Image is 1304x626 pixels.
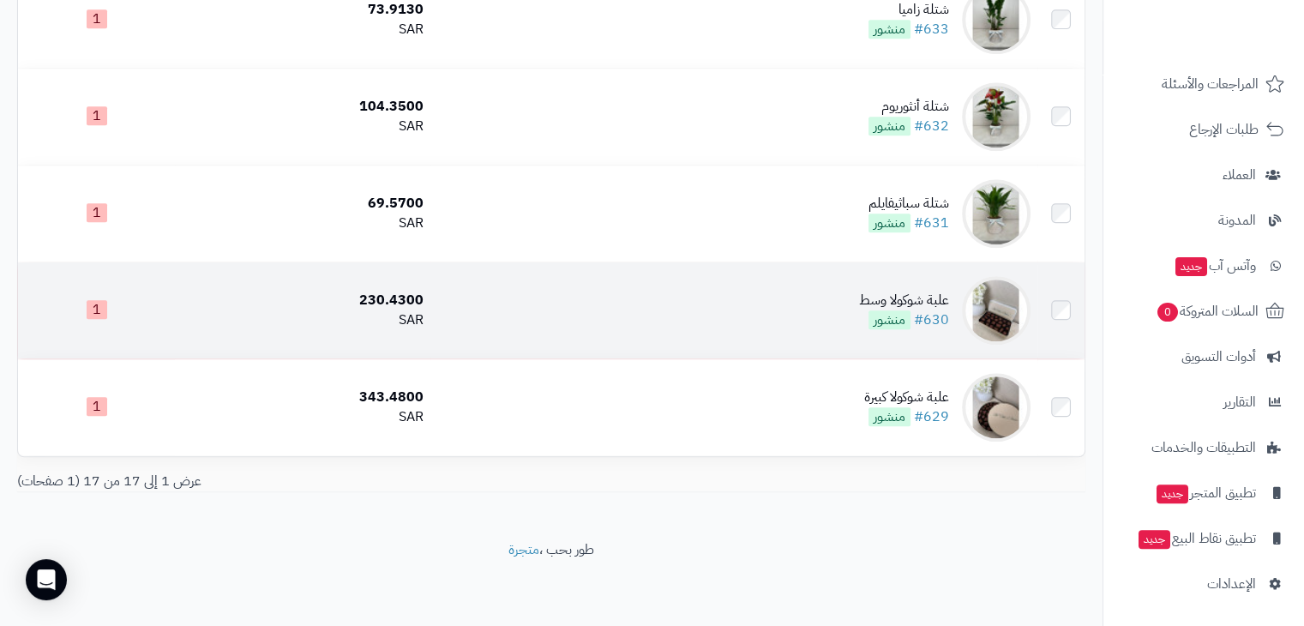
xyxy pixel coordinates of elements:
a: العملاء [1114,154,1294,196]
a: المدونة [1114,200,1294,241]
div: Open Intercom Messenger [26,559,67,600]
div: 343.4800 [182,388,424,407]
img: علبة شوكولا كبيرة [962,373,1031,442]
span: 1 [87,300,107,319]
a: المراجعات والأسئلة [1114,63,1294,105]
div: علبة شوكولا كبيرة [864,388,949,407]
span: المراجعات والأسئلة [1162,72,1259,96]
span: التقارير [1223,390,1256,414]
a: أدوات التسويق [1114,336,1294,377]
span: 1 [87,106,107,125]
span: 1 [87,9,107,28]
span: 1 [87,203,107,222]
a: التطبيقات والخدمات [1114,427,1294,468]
span: تطبيق المتجر [1155,481,1256,505]
span: منشور [868,20,910,39]
span: جديد [1157,485,1188,503]
span: تطبيق نقاط البيع [1137,527,1256,551]
a: #632 [914,116,949,136]
span: 0 [1157,302,1179,322]
a: متجرة [508,539,539,560]
img: logo-2.png [1187,13,1288,49]
div: SAR [182,214,424,233]
span: جديد [1175,257,1207,276]
a: #629 [914,406,949,427]
span: العملاء [1223,163,1256,187]
div: SAR [182,310,424,330]
a: #633 [914,19,949,39]
a: السلات المتروكة0 [1114,291,1294,332]
div: SAR [182,20,424,39]
span: منشور [868,407,910,426]
span: منشور [868,310,910,329]
span: التطبيقات والخدمات [1151,436,1256,460]
a: الإعدادات [1114,563,1294,605]
span: منشور [868,117,910,135]
div: SAR [182,117,424,136]
img: شتلة أنثوريوم [962,82,1031,151]
span: السلات المتروكة [1156,299,1259,323]
span: وآتس آب [1174,254,1256,278]
a: تطبيق نقاط البيعجديد [1114,518,1294,559]
a: وآتس آبجديد [1114,245,1294,286]
a: طلبات الإرجاع [1114,109,1294,150]
span: جديد [1139,530,1170,549]
div: 69.5700 [182,194,424,214]
span: 1 [87,397,107,416]
a: التقارير [1114,382,1294,423]
div: علبة شوكولا وسط [859,291,949,310]
a: تطبيق المتجرجديد [1114,473,1294,514]
span: منشور [868,214,910,232]
div: 104.3500 [182,97,424,117]
span: الإعدادات [1207,572,1256,596]
div: عرض 1 إلى 17 من 17 (1 صفحات) [4,472,551,491]
span: أدوات التسويق [1181,345,1256,369]
span: طلبات الإرجاع [1189,117,1259,141]
div: 230.4300 [182,291,424,310]
div: شتلة أنثوريوم [868,97,949,117]
a: #630 [914,310,949,330]
img: شتلة سباثيفايلم [962,179,1031,248]
div: SAR [182,407,424,427]
div: شتلة سباثيفايلم [868,194,949,214]
span: المدونة [1218,208,1256,232]
a: #631 [914,213,949,233]
img: علبة شوكولا وسط [962,276,1031,345]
